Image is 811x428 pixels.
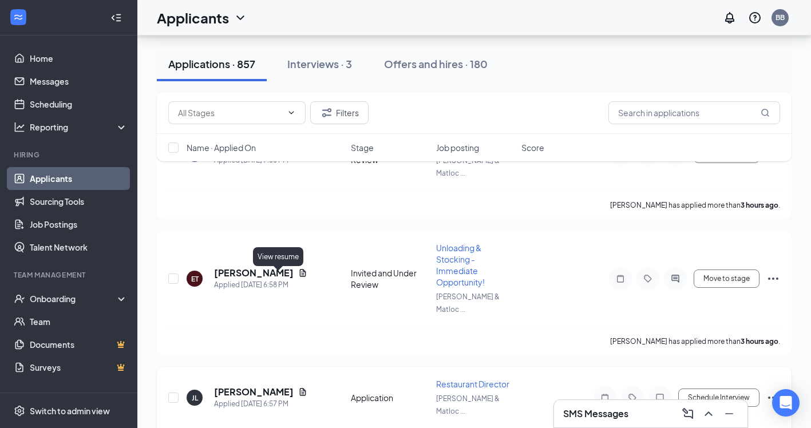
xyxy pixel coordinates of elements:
a: Applicants [30,167,128,190]
a: Scheduling [30,93,128,116]
svg: ActiveChat [668,274,682,283]
svg: ChatInactive [653,393,667,402]
div: Applications · 857 [168,57,255,71]
div: View resume [253,247,303,266]
b: 3 hours ago [741,201,778,209]
div: Application [351,392,429,403]
svg: ChevronUp [702,407,715,421]
span: [PERSON_NAME] & Matloc ... [436,292,500,314]
svg: Ellipses [766,391,780,405]
button: Schedule Interview [678,389,759,407]
h3: SMS Messages [563,407,628,420]
a: Job Postings [30,213,128,236]
a: Messages [30,70,128,93]
span: Stage [351,142,374,153]
div: Invited and Under Review [351,267,429,290]
b: 3 hours ago [741,337,778,346]
svg: Document [298,387,307,397]
div: Hiring [14,150,125,160]
button: ChevronUp [699,405,718,423]
svg: Tag [626,393,639,402]
span: Restaurant Director [436,379,509,389]
svg: Document [298,268,307,278]
svg: Note [614,274,627,283]
svg: Ellipses [766,272,780,286]
div: Onboarding [30,293,118,304]
div: Applied [DATE] 6:58 PM [214,279,307,291]
a: Team [30,310,128,333]
svg: Analysis [14,121,25,133]
div: Applied [DATE] 6:57 PM [214,398,307,410]
svg: ComposeMessage [681,407,695,421]
div: Team Management [14,270,125,280]
svg: WorkstreamLogo [13,11,24,23]
h5: [PERSON_NAME] [214,386,294,398]
button: Filter Filters [310,101,369,124]
div: ET [191,274,199,284]
a: Sourcing Tools [30,190,128,213]
h1: Applicants [157,8,229,27]
a: SurveysCrown [30,356,128,379]
svg: Note [598,393,612,402]
h5: [PERSON_NAME] [214,267,294,279]
svg: ChevronDown [287,108,296,117]
svg: QuestionInfo [748,11,762,25]
span: [PERSON_NAME] & Matloc ... [436,394,500,415]
button: Minimize [720,405,738,423]
svg: Minimize [722,407,736,421]
div: JL [192,393,198,403]
span: Score [521,142,544,153]
svg: Filter [320,106,334,120]
a: DocumentsCrown [30,333,128,356]
p: [PERSON_NAME] has applied more than . [610,200,780,210]
span: Unloading & Stocking - Immediate Opportunity! [436,243,485,287]
svg: Notifications [723,11,737,25]
svg: Tag [641,274,655,283]
button: ComposeMessage [679,405,697,423]
span: Name · Applied On [187,142,256,153]
div: Reporting [30,121,128,133]
svg: Collapse [110,12,122,23]
svg: Settings [14,405,25,417]
input: All Stages [178,106,282,119]
svg: ChevronDown [234,11,247,25]
p: [PERSON_NAME] has applied more than . [610,336,780,346]
a: Home [30,47,128,70]
div: Switch to admin view [30,405,110,417]
input: Search in applications [608,101,780,124]
button: Move to stage [694,270,759,288]
svg: MagnifyingGlass [761,108,770,117]
svg: UserCheck [14,293,25,304]
div: Open Intercom Messenger [772,389,800,417]
div: Offers and hires · 180 [384,57,488,71]
a: Talent Network [30,236,128,259]
div: BB [776,13,785,22]
span: Job posting [436,142,479,153]
div: Interviews · 3 [287,57,352,71]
